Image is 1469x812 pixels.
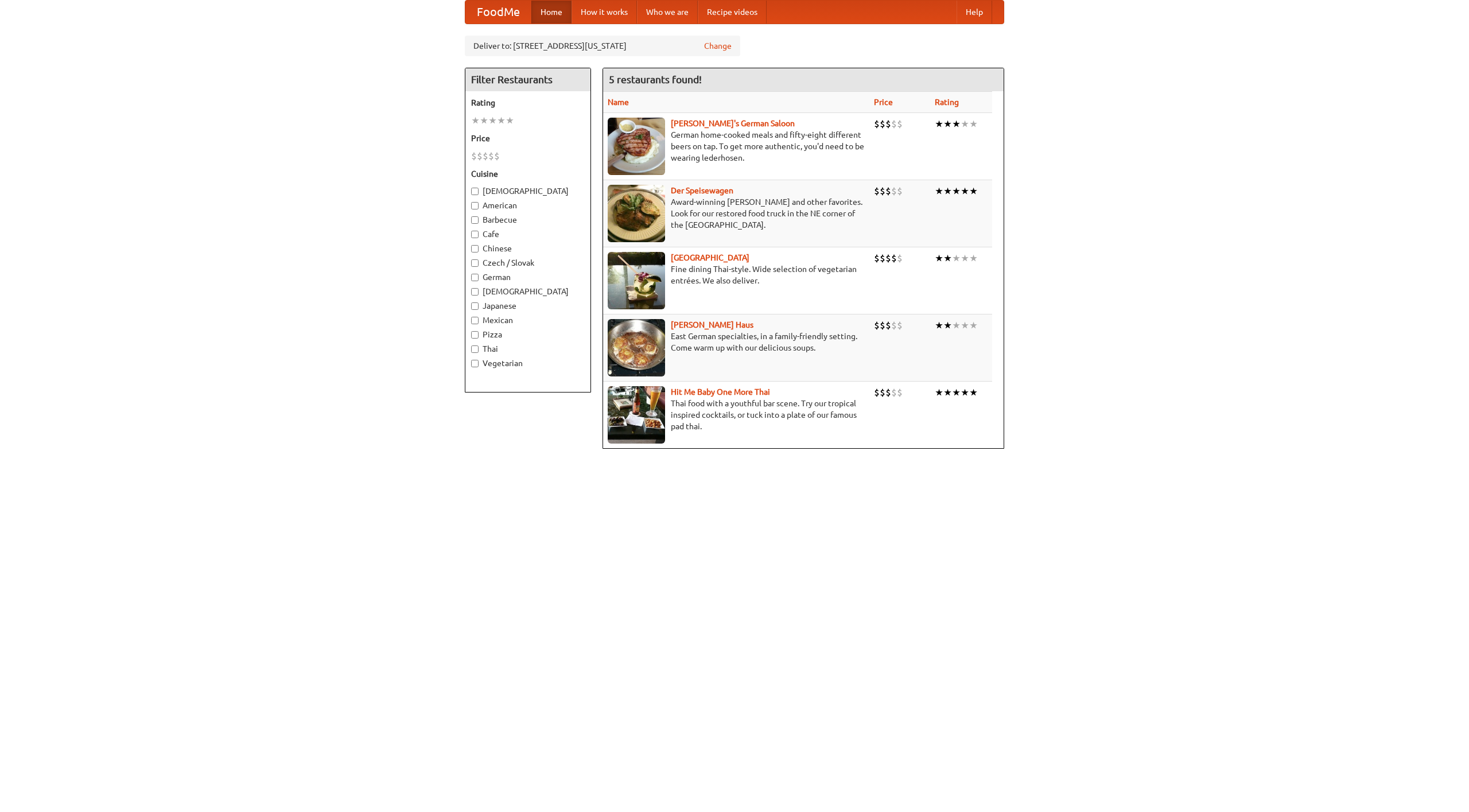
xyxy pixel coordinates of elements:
input: Czech / Slovak [471,259,479,267]
li: $ [488,150,494,162]
li: ★ [935,185,943,197]
li: $ [483,150,488,162]
input: American [471,202,479,209]
li: ★ [952,252,961,265]
img: babythai.jpg [608,386,665,444]
img: kohlhaus.jpg [608,319,665,376]
li: $ [891,252,897,265]
p: German home-cooked meals and fifty-eight different beers on tap. To get more authentic, you'd nee... [608,129,865,164]
li: $ [874,118,880,130]
li: ★ [969,386,978,399]
input: Pizza [471,331,479,339]
label: Vegetarian [471,358,585,369]
li: ★ [961,185,969,197]
input: Vegetarian [471,360,479,367]
h5: Rating [471,97,585,108]
a: Hit Me Baby One More Thai [671,387,770,397]
li: $ [494,150,500,162]
label: Japanese [471,300,585,312]
li: ★ [969,319,978,332]
p: East German specialties, in a family-friendly setting. Come warm up with our delicious soups. [608,331,865,353]
img: speisewagen.jpg [608,185,665,242]
li: $ [897,252,903,265]
a: Recipe videos [698,1,767,24]
li: ★ [961,252,969,265]
a: Name [608,98,629,107]
li: $ [897,118,903,130]
li: ★ [952,319,961,332]
li: $ [891,185,897,197]
li: ★ [943,319,952,332]
li: $ [885,252,891,265]
li: $ [897,185,903,197]
ng-pluralize: 5 restaurants found! [609,74,702,85]
li: ★ [935,118,943,130]
a: Price [874,98,893,107]
li: ★ [969,118,978,130]
a: Help [957,1,992,24]
label: [DEMOGRAPHIC_DATA] [471,185,585,197]
label: Thai [471,343,585,355]
label: Chinese [471,243,585,254]
li: ★ [497,114,506,127]
a: [PERSON_NAME] Haus [671,320,753,329]
li: ★ [480,114,488,127]
li: ★ [471,114,480,127]
a: How it works [572,1,637,24]
li: ★ [506,114,514,127]
li: $ [874,185,880,197]
li: $ [897,319,903,332]
label: German [471,271,585,283]
a: FoodMe [465,1,531,24]
li: $ [874,319,880,332]
li: $ [891,118,897,130]
li: ★ [969,252,978,265]
li: ★ [935,386,943,399]
li: $ [874,252,880,265]
li: $ [891,386,897,399]
li: $ [477,150,483,162]
li: $ [471,150,477,162]
label: American [471,200,585,211]
label: Mexican [471,314,585,326]
h5: Price [471,133,585,144]
li: $ [880,118,885,130]
li: $ [874,386,880,399]
label: Pizza [471,329,585,340]
div: Deliver to: [STREET_ADDRESS][US_STATE] [465,36,740,56]
input: Chinese [471,245,479,252]
input: Thai [471,345,479,353]
h5: Cuisine [471,168,585,180]
li: $ [880,386,885,399]
li: ★ [961,118,969,130]
input: Japanese [471,302,479,310]
p: Award-winning [PERSON_NAME] and other favorites. Look for our restored food truck in the NE corne... [608,196,865,231]
input: [DEMOGRAPHIC_DATA] [471,188,479,195]
li: $ [885,118,891,130]
li: $ [885,319,891,332]
li: ★ [943,118,952,130]
label: [DEMOGRAPHIC_DATA] [471,286,585,297]
li: $ [885,185,891,197]
a: Der Speisewagen [671,186,733,195]
li: ★ [943,386,952,399]
li: $ [880,252,885,265]
a: [PERSON_NAME]'s German Saloon [671,119,795,128]
li: ★ [952,185,961,197]
label: Cafe [471,228,585,240]
p: Thai food with a youthful bar scene. Try our tropical inspired cocktails, or tuck into a plate of... [608,398,865,432]
li: $ [880,319,885,332]
a: [GEOGRAPHIC_DATA] [671,253,749,262]
li: ★ [969,185,978,197]
li: ★ [935,252,943,265]
input: Barbecue [471,216,479,224]
a: Rating [935,98,959,107]
img: satay.jpg [608,252,665,309]
li: $ [880,185,885,197]
label: Barbecue [471,214,585,226]
a: Who we are [637,1,698,24]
